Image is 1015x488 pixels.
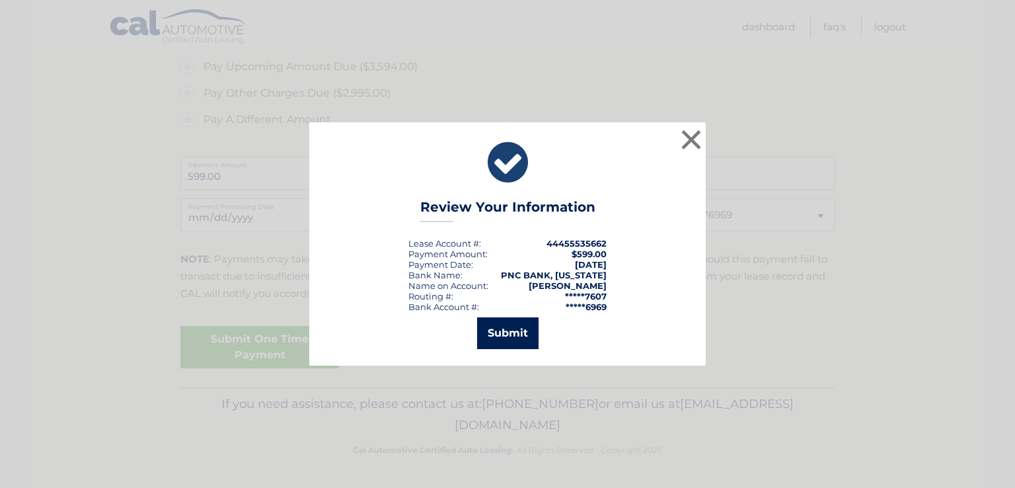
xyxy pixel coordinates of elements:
span: [DATE] [575,259,607,270]
strong: PNC BANK, [US_STATE] [501,270,607,280]
div: Bank Account #: [408,302,479,312]
div: Bank Name: [408,270,463,280]
div: Routing #: [408,291,453,302]
button: × [678,126,704,153]
strong: [PERSON_NAME] [529,280,607,291]
strong: 44455535662 [546,238,607,249]
div: Payment Amount: [408,249,488,259]
div: Lease Account #: [408,238,481,249]
button: Submit [477,317,539,349]
span: $599.00 [572,249,607,259]
div: Name on Account: [408,280,488,291]
div: : [408,259,473,270]
h3: Review Your Information [420,199,595,222]
span: Payment Date [408,259,471,270]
